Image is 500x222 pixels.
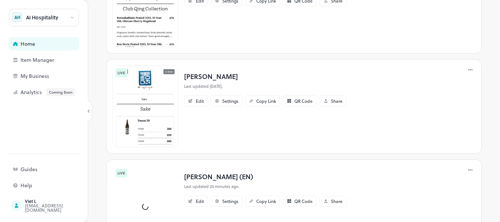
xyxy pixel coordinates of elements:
[222,99,238,103] div: Settings
[115,68,127,77] div: LIVE
[294,99,313,103] div: QR Code
[25,203,94,212] div: [EMAIL_ADDRESS][DOMAIN_NAME]
[256,99,276,103] div: Copy Link
[46,88,75,96] div: Coming Soon
[20,167,94,172] div: Guides
[222,199,238,203] div: Settings
[184,71,347,81] p: [PERSON_NAME]
[20,57,94,63] div: Item Manager
[115,169,127,177] div: LIVE
[112,65,178,147] img: 1740123589470fqjvcqck4rg.png
[184,184,347,190] p: Last updated 25 minutes ago.
[20,74,94,79] div: My Business
[25,199,94,203] div: Viet L
[20,88,94,96] div: Analytics
[256,199,276,203] div: Copy Link
[20,41,94,46] div: Home
[20,183,94,188] div: Help
[12,12,22,22] div: AH
[331,99,343,103] div: Share
[26,15,58,20] div: Ai Hospitality
[184,172,347,181] p: [PERSON_NAME] (EN)
[196,199,204,203] div: Edit
[294,199,313,203] div: QR Code
[184,83,347,90] p: Last updated [DATE].
[331,199,343,203] div: Share
[196,99,204,103] div: Edit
